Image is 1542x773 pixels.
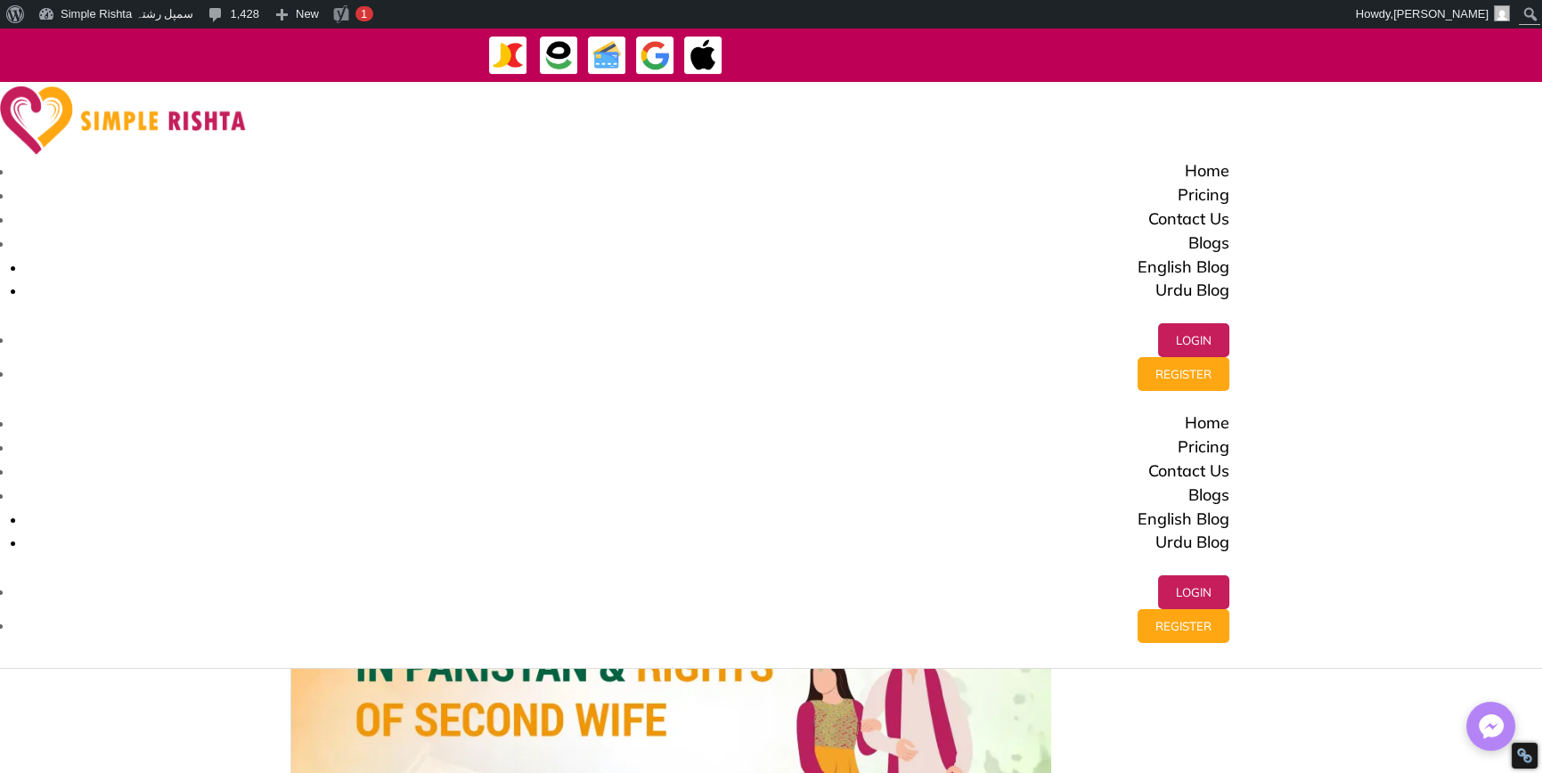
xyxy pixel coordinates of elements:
a: English Blog [25,256,1229,279]
button: Register [1138,357,1229,391]
img: EasyPaisa-icon [539,36,579,76]
div: Restore Info Box &#10;&#10;NoFollow Info:&#10; META-Robots NoFollow: &#09;false&#10; META-Robots ... [1516,747,1533,764]
img: JazzCash-icon [488,36,528,76]
span: 1 [361,7,367,20]
img: logo_orange.svg [29,28,43,43]
a: Login [1158,329,1229,349]
img: Credit Cards [587,36,627,76]
a: Blogs [1188,484,1229,505]
a: Contact Us [1148,208,1229,229]
img: GooglePay-icon [635,36,675,76]
a: Pricing [1178,184,1229,205]
a: Home [1185,412,1229,433]
button: Register [1138,609,1229,643]
div: Keywords by Traffic [197,105,300,117]
a: Contact Us [1148,460,1229,481]
a: Register [1138,614,1229,635]
img: Messenger [1473,709,1509,745]
a: Urdu Blog [1155,532,1229,552]
a: Blogs [1188,232,1229,253]
a: English Blog [25,508,1229,531]
a: Pricing [1178,436,1229,457]
a: Home [1185,160,1229,181]
img: tab_keywords_by_traffic_grey.svg [177,103,192,118]
a: Register [1138,362,1229,383]
a: Urdu Blog [1155,280,1229,300]
img: website_grey.svg [29,46,43,61]
span: [PERSON_NAME] [1393,7,1489,20]
a: Login [1158,581,1229,601]
img: tab_domain_overview_orange.svg [48,103,62,118]
button: Login [1158,575,1229,609]
img: ApplePay-icon [683,36,723,76]
div: v 4.0.25 [50,28,87,43]
div: Domain: [DOMAIN_NAME] [46,46,196,61]
button: Login [1158,323,1229,357]
div: Domain Overview [68,105,159,117]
